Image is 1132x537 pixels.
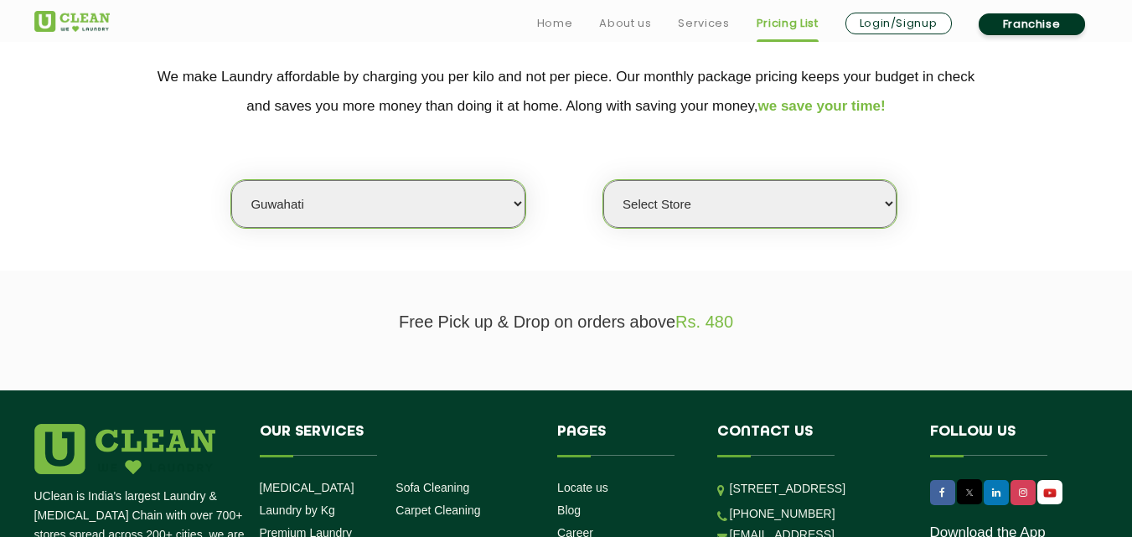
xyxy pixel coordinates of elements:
h4: Pages [557,424,692,456]
span: Rs. 480 [675,312,733,331]
span: we save your time! [758,98,886,114]
h4: Follow us [930,424,1078,456]
img: UClean Laundry and Dry Cleaning [1039,484,1061,502]
a: Login/Signup [845,13,952,34]
a: Services [678,13,729,34]
p: Free Pick up & Drop on orders above [34,312,1098,332]
p: We make Laundry affordable by charging you per kilo and not per piece. Our monthly package pricin... [34,62,1098,121]
a: Carpet Cleaning [395,503,480,517]
p: [STREET_ADDRESS] [730,479,905,498]
a: Blog [557,503,581,517]
a: Pricing List [757,13,819,34]
a: Locate us [557,481,608,494]
a: Sofa Cleaning [395,481,469,494]
img: logo.png [34,424,215,474]
a: Franchise [979,13,1085,35]
a: [PHONE_NUMBER] [730,507,835,520]
a: [MEDICAL_DATA] [260,481,354,494]
a: About us [599,13,651,34]
a: Laundry by Kg [260,503,335,517]
h4: Our Services [260,424,533,456]
img: UClean Laundry and Dry Cleaning [34,11,110,32]
a: Home [537,13,573,34]
h4: Contact us [717,424,905,456]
